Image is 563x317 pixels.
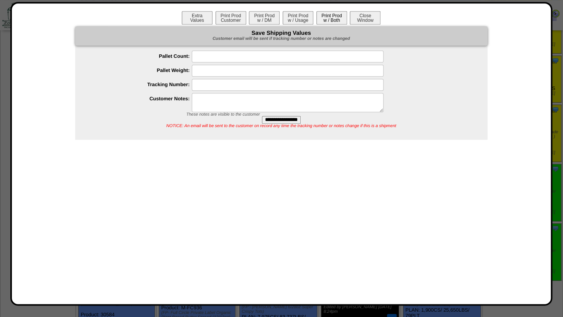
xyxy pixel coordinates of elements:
button: ExtraValues [182,11,212,25]
button: Print Prodw / Usage [283,11,313,25]
a: CloseWindow [349,17,381,23]
label: Tracking Number: [91,82,192,87]
div: Customer email will be sent if tracking number or notes are changed [75,36,487,42]
label: Customer Notes: [91,96,192,101]
span: These notes are visible to the customer [186,112,260,117]
button: Print Prodw / Both [316,11,347,25]
label: Pallet Weight: [91,67,192,73]
button: CloseWindow [350,11,380,25]
div: Save Shipping Values [75,26,487,46]
label: Pallet Count: [91,53,192,59]
button: Print Prodw / DM [249,11,280,25]
button: Print ProdCustomer [216,11,246,25]
span: NOTICE: An email will be sent to the customer on record any time the tracking number or notes cha... [166,124,396,128]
